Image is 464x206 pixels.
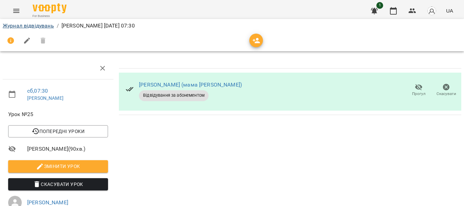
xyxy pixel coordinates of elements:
a: сб , 07:30 [27,88,48,94]
button: Menu [8,3,24,19]
p: [PERSON_NAME] [DATE] 07:30 [61,22,135,30]
a: [PERSON_NAME] [27,199,68,206]
img: avatar_s.png [427,6,436,16]
span: Урок №25 [8,110,108,118]
img: Voopty Logo [33,3,67,13]
button: Прогул [405,81,432,100]
nav: breadcrumb [3,22,461,30]
button: Скасувати Урок [8,178,108,190]
span: [PERSON_NAME] ( 90 хв. ) [27,145,108,153]
li: / [57,22,59,30]
a: Журнал відвідувань [3,22,54,29]
span: For Business [33,14,67,18]
span: Скасувати Урок [14,180,103,188]
button: UA [443,4,456,17]
span: UA [446,7,453,14]
span: Скасувати [436,91,456,97]
button: Змінити урок [8,160,108,172]
span: Відвідування за абонементом [139,92,209,98]
a: [PERSON_NAME] [27,95,64,101]
span: Змінити урок [14,162,103,170]
button: Попередні уроки [8,125,108,137]
span: 1 [376,2,383,9]
a: [PERSON_NAME] (мама [PERSON_NAME]) [139,81,242,88]
span: Попередні уроки [14,127,103,135]
button: Скасувати [432,81,460,100]
span: Прогул [412,91,426,97]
